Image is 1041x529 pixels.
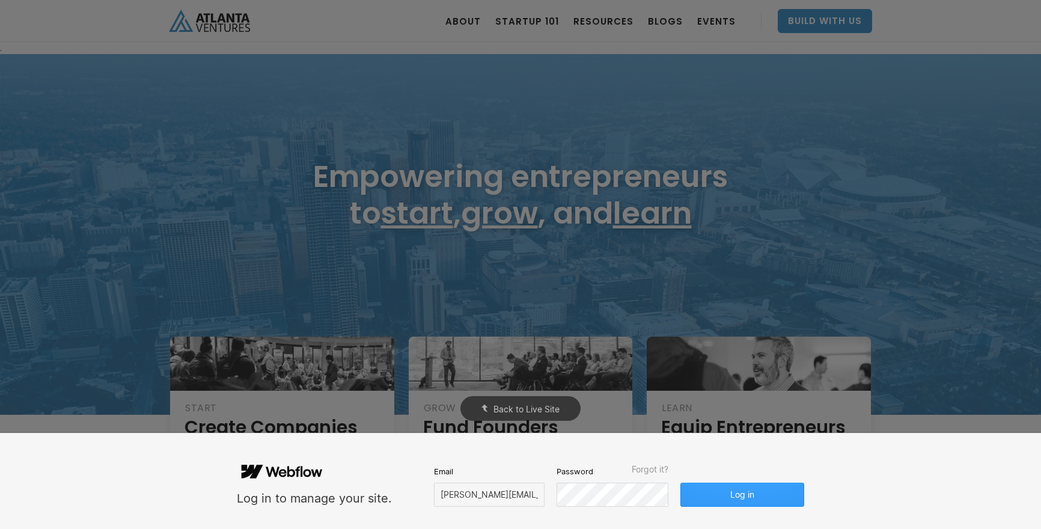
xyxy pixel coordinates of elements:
[493,404,560,414] span: Back to Live Site
[237,491,392,507] div: Log in to manage your site.
[434,466,453,477] span: Email
[632,465,668,474] span: Forgot it?
[680,483,804,507] button: Log in
[557,466,593,477] span: Password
